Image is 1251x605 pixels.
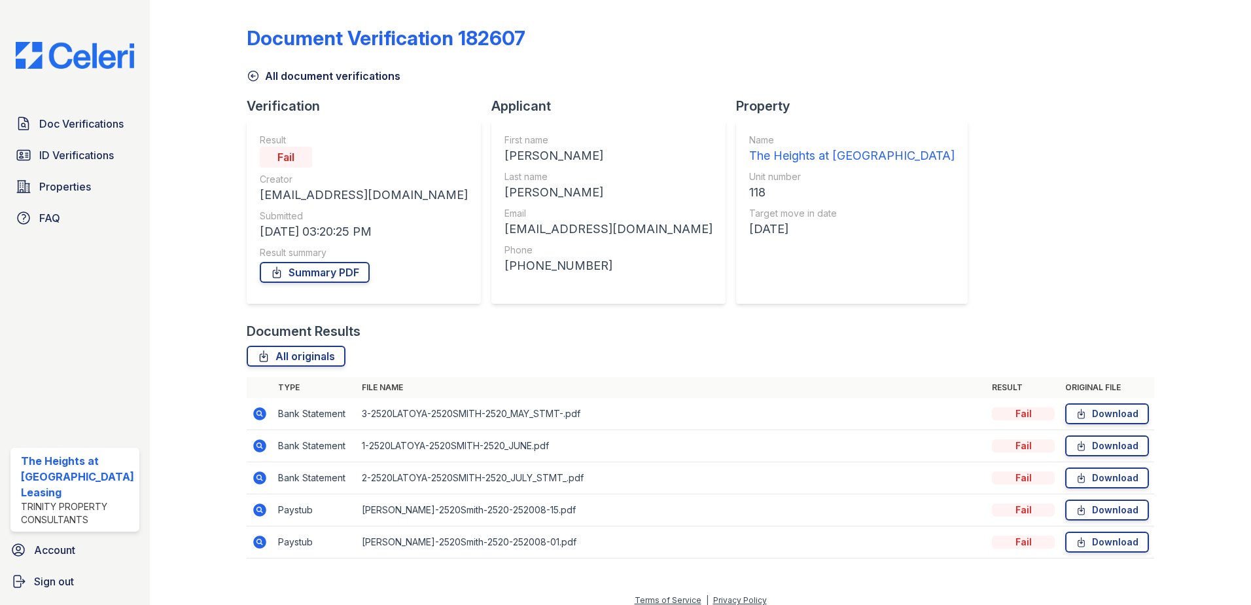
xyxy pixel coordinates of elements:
[260,262,370,283] a: Summary PDF
[10,142,139,168] a: ID Verifications
[357,398,987,430] td: 3-2520LATOYA-2520SMITH-2520_MAY_STMT-.pdf
[260,134,468,147] div: Result
[635,595,701,605] a: Terms of Service
[1060,377,1154,398] th: Original file
[706,595,709,605] div: |
[247,26,525,50] div: Document Verification 182607
[39,179,91,194] span: Properties
[1065,467,1149,488] a: Download
[39,116,124,132] span: Doc Verifications
[1196,553,1238,592] iframe: chat widget
[39,210,60,226] span: FAQ
[992,439,1055,452] div: Fail
[260,223,468,241] div: [DATE] 03:20:25 PM
[357,494,987,526] td: [PERSON_NAME]-2520Smith-2520-252008-15.pdf
[357,462,987,494] td: 2-2520LATOYA-2520SMITH-2520_JULY_STMT_.pdf
[1065,403,1149,424] a: Download
[992,504,1055,517] div: Fail
[273,398,357,430] td: Bank Statement
[491,97,736,115] div: Applicant
[713,595,767,605] a: Privacy Policy
[736,97,978,115] div: Property
[749,147,955,165] div: The Heights at [GEOGRAPHIC_DATA]
[273,430,357,462] td: Bank Statement
[5,568,145,595] a: Sign out
[504,170,713,183] div: Last name
[39,147,114,163] span: ID Verifications
[749,134,955,165] a: Name The Heights at [GEOGRAPHIC_DATA]
[504,220,713,238] div: [EMAIL_ADDRESS][DOMAIN_NAME]
[5,537,145,563] a: Account
[749,220,955,238] div: [DATE]
[987,377,1060,398] th: Result
[749,207,955,220] div: Target move in date
[34,542,75,558] span: Account
[749,170,955,183] div: Unit number
[247,322,361,340] div: Document Results
[504,244,713,257] div: Phone
[5,42,145,69] img: CE_Logo_Blue-a8612792a0a2168367f1c8372b55b34899dd931a85d93a1a3d3e32e68fde9ad4.png
[273,377,357,398] th: Type
[10,205,139,231] a: FAQ
[260,246,468,259] div: Result summary
[10,174,139,200] a: Properties
[247,346,345,367] a: All originals
[1065,532,1149,553] a: Download
[504,147,713,165] div: [PERSON_NAME]
[247,97,491,115] div: Verification
[21,453,134,500] div: The Heights at [GEOGRAPHIC_DATA] Leasing
[992,536,1055,549] div: Fail
[247,68,400,84] a: All document verifications
[357,377,987,398] th: File name
[273,526,357,559] td: Paystub
[504,207,713,220] div: Email
[749,183,955,202] div: 118
[260,147,312,168] div: Fail
[504,183,713,202] div: [PERSON_NAME]
[1065,435,1149,456] a: Download
[10,111,139,137] a: Doc Verifications
[357,526,987,559] td: [PERSON_NAME]-2520Smith-2520-252008-01.pdf
[273,494,357,526] td: Paystub
[357,430,987,462] td: 1-2520LATOYA-2520SMITH-2520_JUNE.pdf
[749,134,955,147] div: Name
[260,173,468,186] div: Creator
[260,210,468,223] div: Submitted
[504,257,713,275] div: [PHONE_NUMBER]
[1065,500,1149,521] a: Download
[273,462,357,494] td: Bank Statement
[260,186,468,204] div: [EMAIL_ADDRESS][DOMAIN_NAME]
[21,500,134,526] div: Trinity Property Consultants
[992,471,1055,485] div: Fail
[992,407,1055,420] div: Fail
[34,574,74,589] span: Sign out
[504,134,713,147] div: First name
